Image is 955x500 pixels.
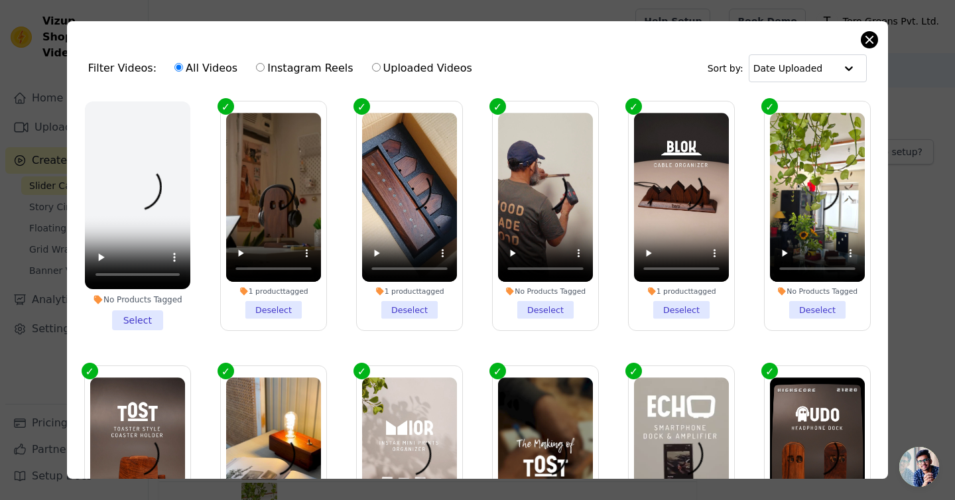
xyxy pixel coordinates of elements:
[634,286,729,296] div: 1 product tagged
[708,54,867,82] div: Sort by:
[255,60,353,77] label: Instagram Reels
[770,286,865,296] div: No Products Tagged
[226,286,321,296] div: 1 product tagged
[362,286,457,296] div: 1 product tagged
[498,286,593,296] div: No Products Tagged
[371,60,473,77] label: Uploaded Videos
[174,60,238,77] label: All Videos
[88,53,479,84] div: Filter Videos:
[861,32,877,48] button: Close modal
[85,294,190,305] div: No Products Tagged
[899,447,939,487] div: Open chat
